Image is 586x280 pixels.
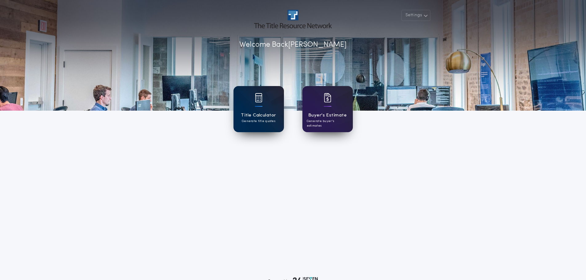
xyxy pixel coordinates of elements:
img: card icon [324,93,331,102]
h1: Title Calculator [241,112,276,119]
p: Generate buyer's estimates [307,119,349,128]
p: Generate title quotes [242,119,275,124]
a: card iconBuyer's EstimateGenerate buyer's estimates [302,86,353,132]
a: card iconTitle CalculatorGenerate title quotes [233,86,284,132]
img: card icon [255,93,262,102]
h1: Buyer's Estimate [308,112,347,119]
p: Welcome Back [PERSON_NAME] [239,39,347,50]
img: account-logo [254,10,332,28]
button: Settings [401,10,430,21]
